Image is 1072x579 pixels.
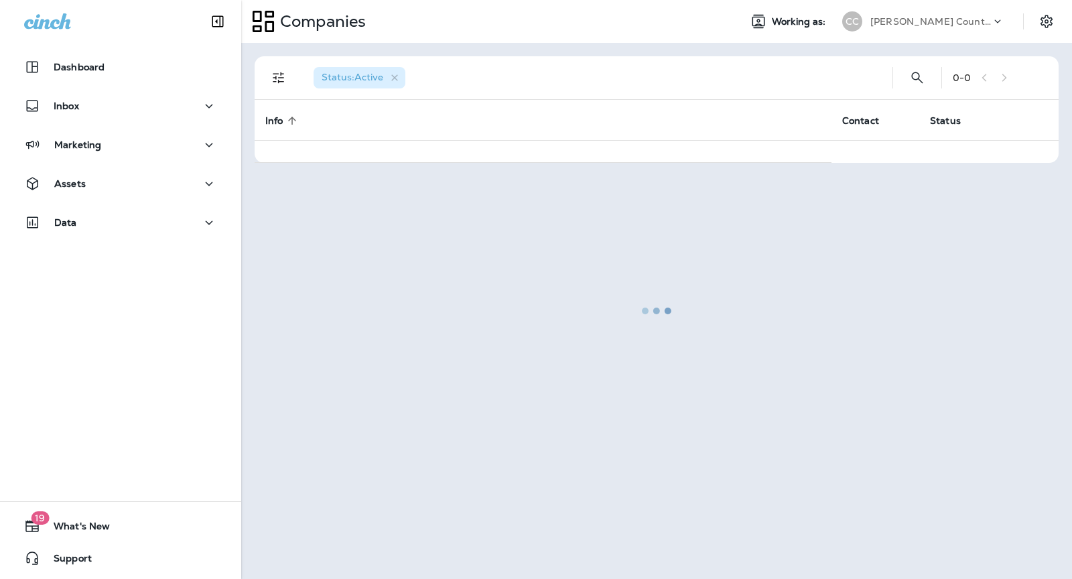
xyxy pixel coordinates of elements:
button: Data [13,209,228,236]
button: Inbox [13,92,228,119]
button: Support [13,545,228,572]
span: What's New [40,521,110,537]
div: CC [842,11,862,31]
button: Collapse Sidebar [199,8,237,35]
p: Data [54,217,77,228]
button: Assets [13,170,228,197]
p: Assets [54,178,86,189]
p: Inbox [54,101,79,111]
p: [PERSON_NAME] Country Club [870,16,991,27]
span: Support [40,553,92,569]
button: Dashboard [13,54,228,80]
span: Working as: [772,16,829,27]
button: 19What's New [13,513,228,539]
button: Settings [1034,9,1059,34]
p: Dashboard [54,62,105,72]
span: 19 [31,511,49,525]
p: Marketing [54,139,101,150]
p: Companies [275,11,366,31]
button: Marketing [13,131,228,158]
